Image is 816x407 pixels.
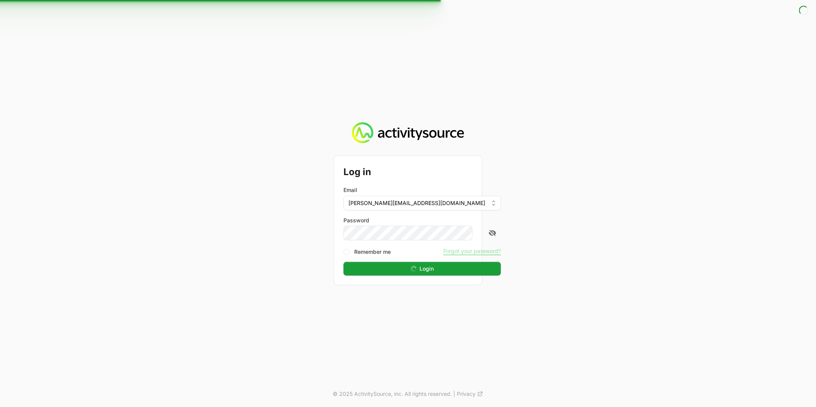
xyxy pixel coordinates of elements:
[354,248,391,256] label: Remember me
[343,196,501,210] button: [PERSON_NAME][EMAIL_ADDRESS][DOMAIN_NAME]
[343,165,501,179] h2: Log in
[420,264,434,273] span: Login
[333,390,452,398] p: © 2025 ActivitySource, inc. All rights reserved.
[348,199,485,207] span: [PERSON_NAME][EMAIL_ADDRESS][DOMAIN_NAME]
[352,122,464,144] img: Activity Source
[343,217,501,224] label: Password
[343,262,501,276] button: Login
[453,390,455,398] span: |
[343,186,357,194] label: Email
[457,390,483,398] a: Privacy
